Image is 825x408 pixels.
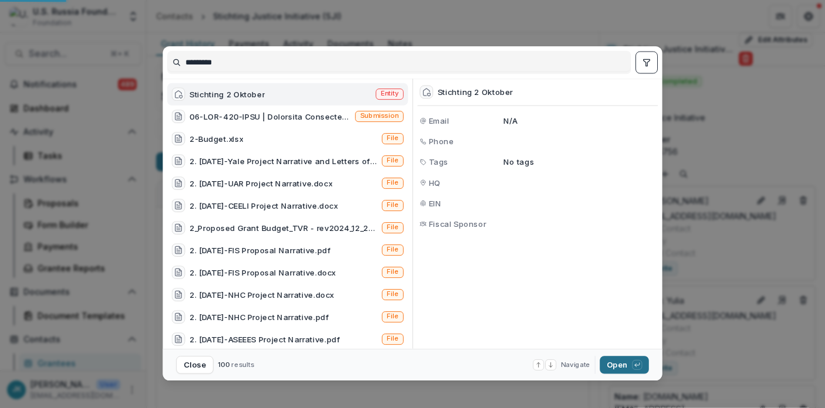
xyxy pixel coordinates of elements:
[387,179,398,187] span: File
[231,361,254,369] span: results
[190,178,332,189] div: 2. [DATE]-UAR Project Narrative.docx
[387,246,398,254] span: File
[387,201,398,209] span: File
[561,360,590,370] span: Navigate
[438,87,513,97] div: Stichting 2 Oktober
[600,356,649,373] button: Open
[190,200,338,212] div: 2. [DATE]-CEELI Project Narrative.docx
[190,155,377,167] div: 2. [DATE]-Yale Project Narrative and Letters of Support.pdf
[503,156,534,168] p: No tags
[190,244,330,256] div: 2. [DATE]-FIS Proposal Narrative.pdf
[387,312,398,321] span: File
[190,89,265,100] div: Stichting 2 Oktober
[387,134,398,142] span: File
[503,115,655,127] p: N/A
[190,289,334,301] div: 2. [DATE]-NHC Project Narrative.docx
[218,361,229,369] span: 100
[387,290,398,298] span: File
[635,52,658,74] button: toggle filters
[190,133,243,145] div: 2-Budget.xlsx
[429,115,449,127] span: Email
[387,268,398,276] span: File
[190,334,340,345] div: 2. [DATE]-ASEEES Project Narrative.pdf
[360,112,399,120] span: Submission
[429,218,486,230] span: Fiscal Sponsor
[387,157,398,165] span: File
[429,197,442,209] span: EIN
[381,90,398,98] span: Entity
[387,223,398,232] span: File
[190,267,336,278] div: 2. [DATE]-FIS Proposal Narrative.docx
[387,335,398,343] span: File
[190,111,351,123] div: 06-LOR-420-IPSU | Dolorsita Consecte Adipisc Elitsed Doeiusmodt inc Utlaboreetdol Magnaali (Eni a...
[429,135,454,147] span: Phone
[429,176,441,188] span: HQ
[176,356,214,373] button: Close
[190,222,377,234] div: 2_Proposed Grant Budget_TVR - rev2024_12_20.xlsx
[429,156,448,168] span: Tags
[190,311,329,323] div: 2. [DATE]-NHC Project Narrative.pdf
